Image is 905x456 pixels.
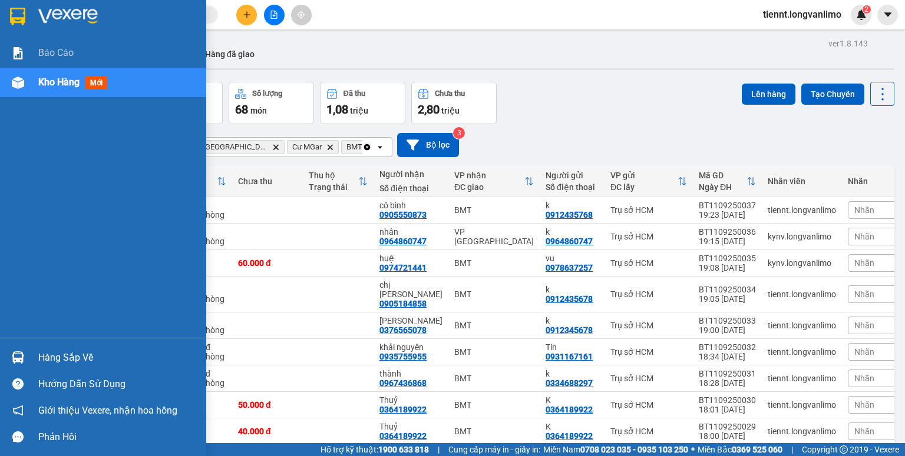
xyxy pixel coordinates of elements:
[856,9,867,20] img: icon-new-feature
[454,347,534,357] div: BMT
[699,422,756,431] div: BT1109250029
[12,351,24,364] img: warehouse-icon
[229,82,314,124] button: Số lượng68món
[854,232,874,241] span: Nhãn
[699,263,756,272] div: 19:08 [DATE]
[699,294,756,304] div: 19:05 [DATE]
[699,316,756,325] div: BT1109250033
[693,166,762,197] th: Toggle SortBy
[546,285,599,294] div: k
[379,405,427,414] div: 0364189922
[454,205,534,215] div: BMT
[379,184,442,193] div: Số điện thoại
[699,405,756,414] div: 18:01 [DATE]
[38,375,197,393] div: Hướng dẫn sử dụng
[292,142,322,152] span: Cư MGar
[546,294,593,304] div: 0912435678
[610,321,687,330] div: Trụ sở HCM
[699,254,756,263] div: BT1109250035
[546,201,599,210] div: k
[12,405,24,416] span: notification
[270,11,278,19] span: file-add
[101,10,183,24] div: BMT
[454,321,534,330] div: BMT
[309,171,358,180] div: Thu hộ
[238,177,297,186] div: Chưa thu
[454,427,534,436] div: BMT
[264,5,285,25] button: file-add
[379,422,442,431] div: Thuỷ
[546,369,599,378] div: k
[828,37,868,50] div: ver 1.8.143
[546,405,593,414] div: 0364189922
[350,106,368,115] span: triệu
[379,316,442,325] div: Vân
[699,210,756,219] div: 19:23 [DATE]
[610,258,687,268] div: Trụ sở HCM
[610,289,687,299] div: Trụ sở HCM
[375,142,385,152] svg: open
[699,395,756,405] div: BT1109250030
[379,431,427,441] div: 0364189922
[546,342,599,352] div: Tín
[10,10,93,38] div: Trụ sở HCM
[877,5,898,25] button: caret-down
[362,142,372,152] svg: Clear all
[291,5,312,25] button: aim
[287,140,339,154] span: Cư MGar, close by backspace
[379,227,442,237] div: nhân
[546,395,599,405] div: K
[454,400,534,410] div: BMT
[243,11,251,19] span: plus
[698,443,782,456] span: Miền Bắc
[99,76,184,92] div: 50.000
[854,321,874,330] span: Nhãn
[854,400,874,410] span: Nhãn
[341,140,379,154] span: BMT, close by backspace
[309,182,358,192] div: Trạng thái
[238,258,297,268] div: 60.000 đ
[768,177,836,186] div: Nhân viên
[101,24,183,38] div: Lâm
[699,171,747,180] div: Mã GD
[454,227,534,246] div: VP [GEOGRAPHIC_DATA]
[38,76,80,88] span: Kho hàng
[320,82,405,124] button: Đã thu1,08 triệu
[691,447,695,452] span: ⚪️
[768,232,836,241] div: kynv.longvanlimo
[187,140,285,154] span: VP Đà Lạt, close by backspace
[303,166,374,197] th: Toggle SortBy
[768,374,836,383] div: tiennt.longvanlimo
[699,378,756,388] div: 18:28 [DATE]
[397,133,459,157] button: Bộ lọc
[192,142,267,152] span: VP Đà Lạt
[454,258,534,268] div: BMT
[801,84,864,105] button: Tạo Chuyến
[454,171,524,180] div: VP nhận
[699,227,756,237] div: BT1109250036
[346,142,362,152] span: BMT
[699,342,756,352] div: BT1109250032
[863,5,871,14] sup: 2
[379,254,442,263] div: huệ
[768,347,836,357] div: tiennt.longvanlimo
[235,102,248,117] span: 68
[546,422,599,431] div: K
[546,325,593,335] div: 0912345678
[435,89,465,98] div: Chưa thu
[10,8,25,25] img: logo-vxr
[238,427,297,436] div: 40.000 đ
[12,76,24,89] img: warehouse-icon
[411,82,497,124] button: Chưa thu2,80 triệu
[699,352,756,361] div: 18:34 [DATE]
[326,144,333,151] svg: Delete
[418,102,440,117] span: 2,80
[38,349,197,367] div: Hàng sắp về
[610,347,687,357] div: Trụ sở HCM
[448,166,540,197] th: Toggle SortBy
[854,205,874,215] span: Nhãn
[768,289,836,299] div: tiennt.longvanlimo
[379,369,442,378] div: thành
[546,378,593,388] div: 0334688297
[610,427,687,436] div: Trụ sở HCM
